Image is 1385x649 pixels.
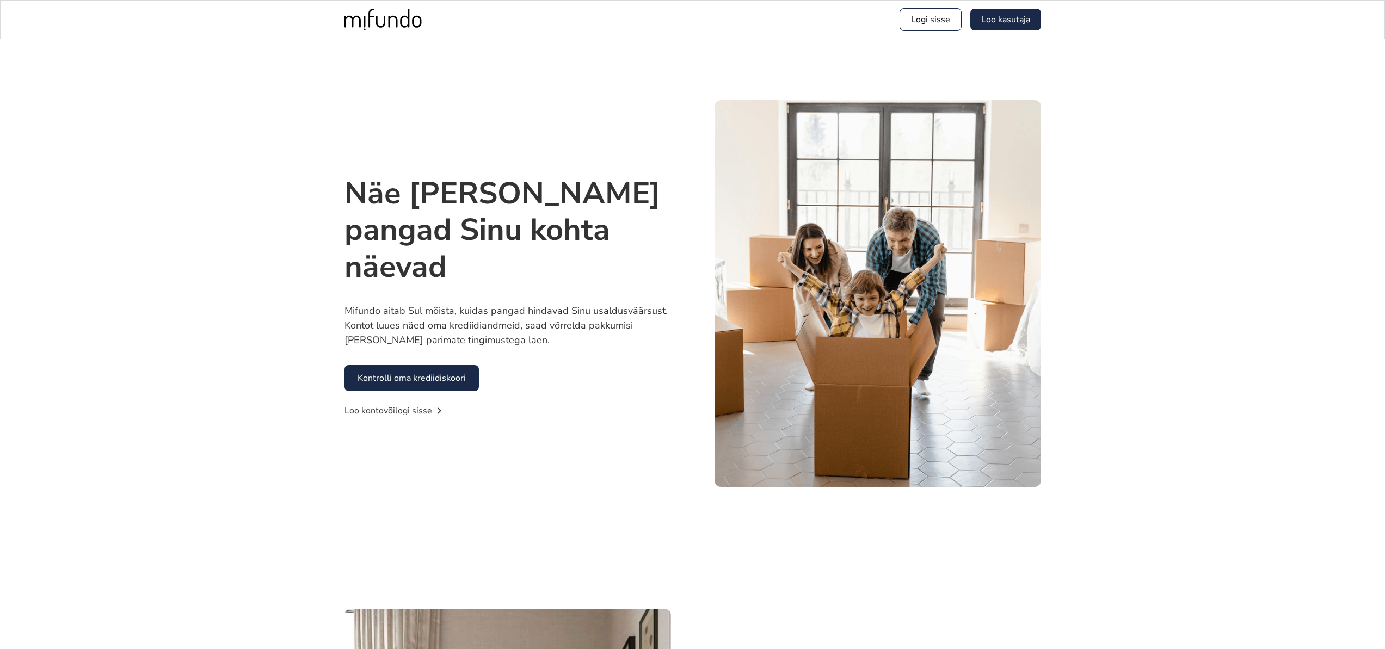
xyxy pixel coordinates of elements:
a: logi sisse [395,405,432,417]
p: või [344,404,432,417]
a: Logi sisse [900,8,962,31]
a: Kontrolli oma krediidiskoori [344,365,479,391]
h1: Näe [PERSON_NAME] pangad Sinu kohta näevad [344,175,671,285]
p: Mifundo aitab Sul mõista, kuidas pangad hindavad Sinu usaldusväärsust. Kontot luues näed oma kred... [344,304,671,348]
a: Loo konto [344,405,384,417]
a: home [344,9,422,30]
a: Loo kasutaja [970,9,1041,30]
